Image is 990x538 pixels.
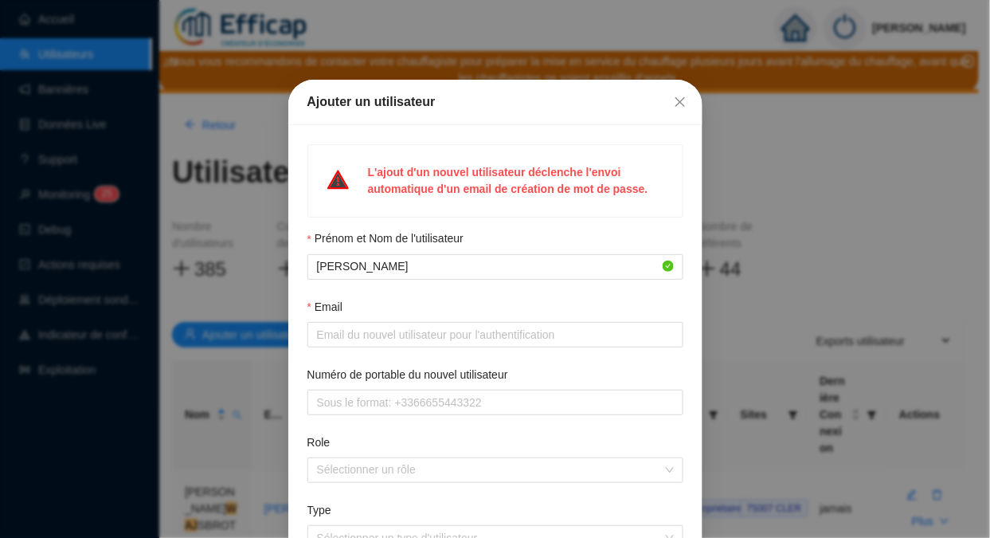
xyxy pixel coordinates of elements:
[307,367,519,383] label: Numéro de portable du nouvel utilisateur
[307,230,475,247] label: Prénom et Nom de l'utilisateur
[307,434,342,451] label: Role
[368,166,648,195] strong: L'ajout d'un nouvel utilisateur déclenche l'envoi automatique d'un email de création de mot de pa...
[327,169,349,190] span: warning
[674,96,687,108] span: close
[667,89,693,115] button: Close
[307,299,354,316] label: Email
[667,96,693,108] span: Fermer
[307,92,683,112] div: Ajouter un utilisateur
[317,258,659,275] input: Prénom et Nom de l'utilisateur Prénom et Nom de l'utilisateur
[317,327,671,344] input: Email Email
[317,395,671,411] input: Numéro de portable du nouvel utilisateur Numéro de portable du nouvel utilisateur
[307,502,342,519] label: Type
